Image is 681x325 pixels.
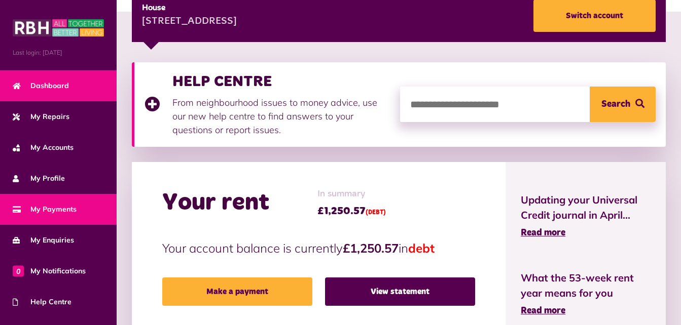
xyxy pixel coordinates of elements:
img: MyRBH [13,18,104,38]
span: My Accounts [13,142,74,153]
strong: £1,250.57 [343,240,399,256]
a: View statement [325,277,475,306]
span: £1,250.57 [317,204,386,219]
button: Search [590,87,656,122]
div: House [142,2,237,14]
span: My Profile [13,173,65,184]
p: Your account balance is currently in [162,239,475,257]
span: (DEBT) [366,210,386,216]
span: My Notifications [13,266,86,276]
span: Last login: [DATE] [13,48,104,57]
h3: HELP CENTRE [172,72,390,91]
span: Read more [521,306,565,315]
a: What the 53-week rent year means for you Read more [521,270,651,318]
span: My Repairs [13,111,69,122]
p: From neighbourhood issues to money advice, use our new help centre to find answers to your questi... [172,96,390,137]
span: Read more [521,228,565,237]
a: Make a payment [162,277,312,306]
span: What the 53-week rent year means for you [521,270,651,301]
span: Search [601,87,630,122]
span: Updating your Universal Credit journal in April... [521,192,651,223]
div: [STREET_ADDRESS] [142,14,237,29]
span: My Enquiries [13,235,74,246]
span: debt [408,240,435,256]
span: In summary [317,187,386,201]
a: Updating your Universal Credit journal in April... Read more [521,192,651,240]
h2: Your rent [162,188,269,218]
span: 0 [13,265,24,276]
span: Dashboard [13,80,69,91]
span: My Payments [13,204,77,215]
span: Help Centre [13,297,71,307]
